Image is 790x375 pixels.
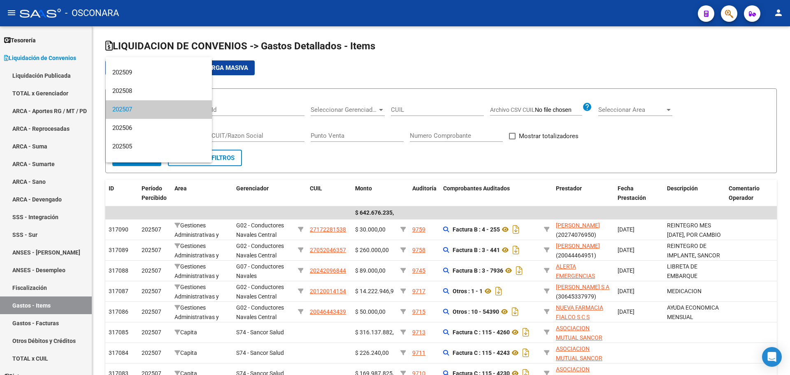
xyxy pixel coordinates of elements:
[762,347,782,367] div: Open Intercom Messenger
[112,156,205,174] span: 202504
[112,63,205,82] span: 202509
[112,119,205,137] span: 202506
[112,137,205,156] span: 202505
[112,82,205,100] span: 202508
[112,100,205,119] span: 202507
